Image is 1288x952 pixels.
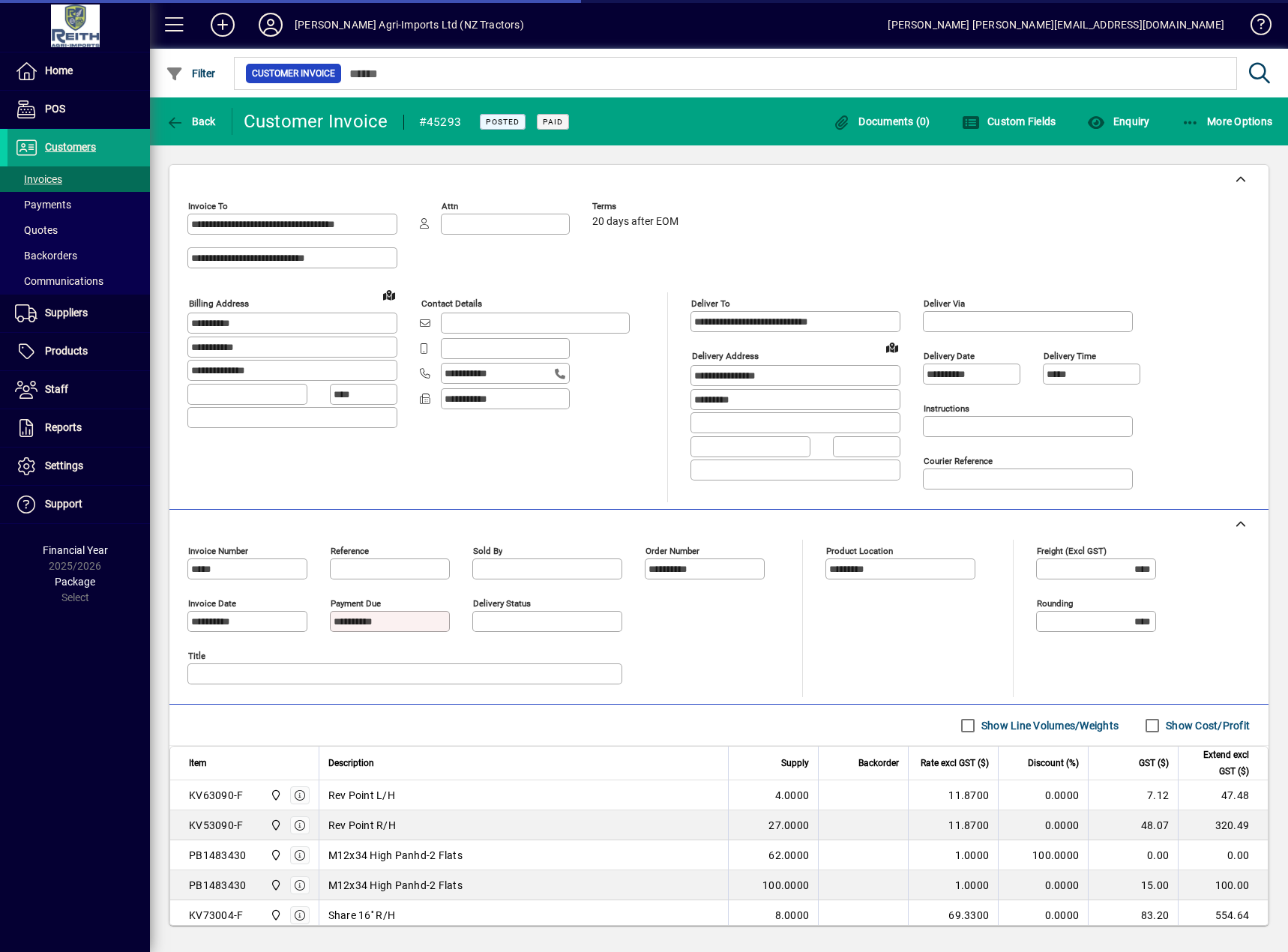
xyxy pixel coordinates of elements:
[55,576,95,588] span: Package
[7,166,150,192] a: Invoices
[7,371,150,409] a: Staff
[1178,840,1268,870] td: 0.00
[45,307,88,319] span: Suppliers
[189,878,246,893] div: PB1483430
[1088,810,1178,840] td: 48.07
[924,351,975,361] mat-label: Delivery date
[918,788,989,803] div: 11.8700
[998,870,1088,900] td: 0.0000
[15,250,77,262] span: Backorders
[295,13,524,37] div: [PERSON_NAME] Agri-Imports Ltd (NZ Tractors)
[7,448,150,485] a: Settings
[918,878,989,893] div: 1.0000
[1044,351,1096,361] mat-label: Delivery time
[266,877,283,894] span: Ashburton
[1163,718,1250,733] label: Show Cost/Profit
[775,908,810,923] span: 8.0000
[1188,747,1249,780] span: Extend excl GST ($)
[921,755,989,771] span: Rate excl GST ($)
[543,117,563,127] span: Paid
[768,848,809,863] span: 62.0000
[7,333,150,370] a: Products
[998,900,1088,930] td: 0.0000
[7,192,150,217] a: Payments
[377,283,401,307] a: View on map
[45,64,73,76] span: Home
[166,115,216,127] span: Back
[958,108,1060,135] button: Custom Fields
[781,755,809,771] span: Supply
[15,173,62,185] span: Invoices
[15,199,71,211] span: Payments
[188,546,248,556] mat-label: Invoice number
[858,755,899,771] span: Backorder
[7,268,150,294] a: Communications
[266,787,283,804] span: Ashburton
[826,546,893,556] mat-label: Product location
[188,598,236,609] mat-label: Invoice date
[1178,810,1268,840] td: 320.49
[918,848,989,863] div: 1.0000
[1139,755,1169,771] span: GST ($)
[266,907,283,924] span: Ashburton
[15,275,103,287] span: Communications
[188,201,228,211] mat-label: Invoice To
[45,383,68,395] span: Staff
[328,908,396,923] span: Share 16'' R/H
[45,103,65,115] span: POS
[998,840,1088,870] td: 100.0000
[45,141,96,153] span: Customers
[328,818,396,833] span: Rev Point R/H
[1087,115,1149,127] span: Enquiry
[45,460,83,472] span: Settings
[328,788,395,803] span: Rev Point L/H
[978,718,1119,733] label: Show Line Volumes/Weights
[162,108,220,135] button: Back
[1037,546,1107,556] mat-label: Freight (excl GST)
[189,755,207,771] span: Item
[328,848,463,863] span: M12x34 High Panhd-2 Flats
[1028,755,1079,771] span: Discount (%)
[244,109,388,133] div: Customer Invoice
[486,117,520,127] span: Posted
[15,224,58,236] span: Quotes
[45,345,88,357] span: Products
[1178,780,1268,810] td: 47.48
[592,216,678,228] span: 20 days after EOM
[1088,900,1178,930] td: 83.20
[7,409,150,447] a: Reports
[829,108,934,135] button: Documents (0)
[7,91,150,128] a: POS
[1182,115,1273,127] span: More Options
[45,498,82,510] span: Support
[45,421,82,433] span: Reports
[1083,108,1153,135] button: Enquiry
[833,115,930,127] span: Documents (0)
[691,298,730,309] mat-label: Deliver To
[924,456,993,466] mat-label: Courier Reference
[645,546,699,556] mat-label: Order number
[328,878,463,893] span: M12x34 High Panhd-2 Flats
[924,403,969,414] mat-label: Instructions
[7,295,150,332] a: Suppliers
[189,908,243,923] div: KV73004-F
[266,847,283,864] span: Ashburton
[1239,3,1269,52] a: Knowledge Base
[775,788,810,803] span: 4.0000
[998,810,1088,840] td: 0.0000
[768,818,809,833] span: 27.0000
[1088,780,1178,810] td: 7.12
[43,544,108,556] span: Financial Year
[7,486,150,523] a: Support
[7,217,150,243] a: Quotes
[162,60,220,87] button: Filter
[166,67,216,79] span: Filter
[189,848,246,863] div: PB1483430
[962,115,1056,127] span: Custom Fields
[331,546,369,556] mat-label: Reference
[7,52,150,90] a: Home
[7,243,150,268] a: Backorders
[331,598,381,609] mat-label: Payment due
[252,66,335,81] span: Customer Invoice
[189,818,243,833] div: KV53090-F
